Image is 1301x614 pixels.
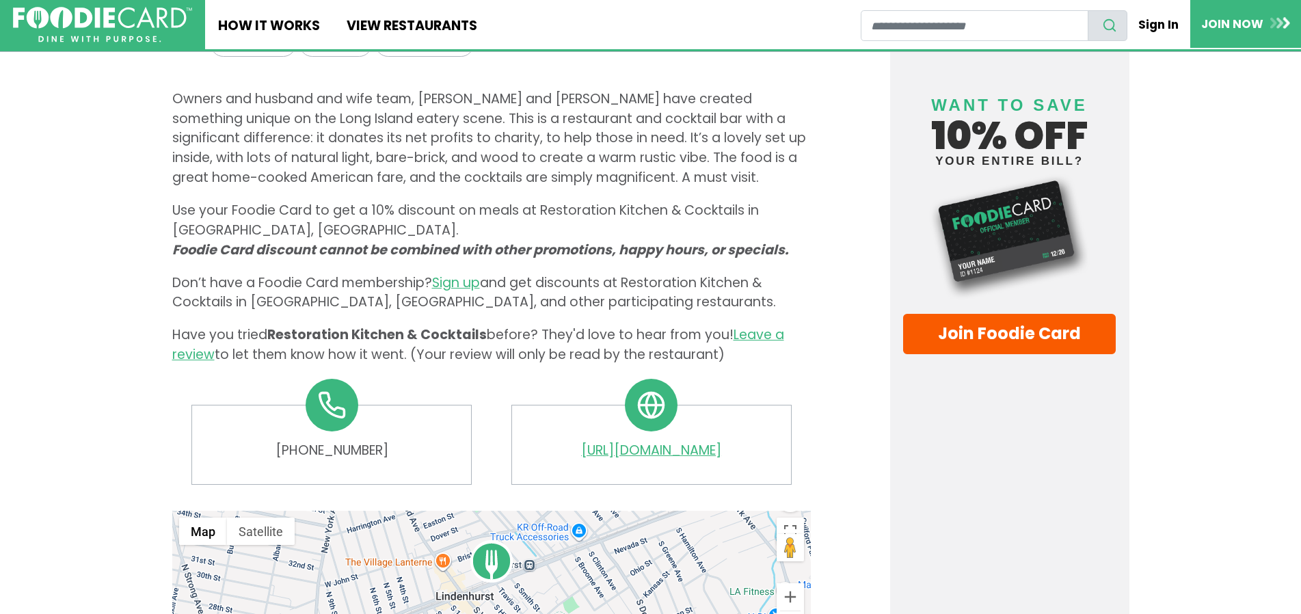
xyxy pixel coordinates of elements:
img: FoodieCard; Eat, Drink, Save, Donate [13,7,192,43]
p: Don’t have a Foodie Card membership? and get discounts at Restoration Kitchen & Cocktails in [GEO... [172,273,812,313]
small: your entire bill? [903,155,1116,167]
button: Show street map [179,518,227,545]
a: Leave a review [172,325,784,364]
p: Have you tried before? They'd love to hear from you! to let them know how it went. (Your review w... [172,325,812,365]
button: Zoom in [777,583,804,611]
button: Show satellite imagery [227,518,295,545]
a: burgers [299,34,375,53]
button: Drag Pegman onto the map to open Street View [777,534,804,561]
a: [PHONE_NUMBER] [205,441,457,461]
a: Sign up [432,273,480,292]
span: Restoration Kitchen & Cocktails [267,325,487,344]
button: search [1088,10,1127,41]
a: Sign In [1127,10,1190,40]
span: Want to save [931,96,1087,114]
img: Foodie Card [903,174,1116,300]
p: Owners and husband and wife team, [PERSON_NAME] and [PERSON_NAME] have created something unique o... [172,90,812,188]
i: Foodie Card discount cannot be combined with other promotions, happy hours, or specials. [172,241,788,259]
a: american [207,34,299,53]
a: [URL][DOMAIN_NAME] [525,441,777,461]
h4: 10% off [903,79,1116,167]
button: Toggle fullscreen view [777,518,804,545]
a: cocktail bar [375,34,473,53]
input: restaurant search [861,10,1088,41]
p: Use your Foodie Card to get a 10% discount on meals at Restoration Kitchen & Cocktails in [GEOGRA... [172,201,812,260]
a: Join Foodie Card [903,313,1116,353]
